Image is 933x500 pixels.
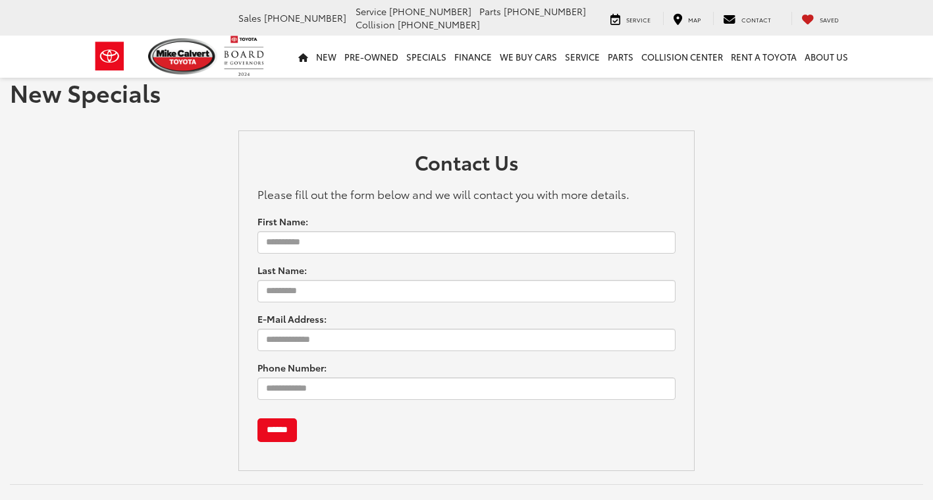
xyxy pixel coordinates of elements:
[257,361,327,374] label: Phone Number:
[257,186,676,202] p: Please fill out the form below and we will contact you with more details.
[504,5,586,18] span: [PHONE_NUMBER]
[604,36,637,78] a: Parts
[820,15,839,24] span: Saved
[10,79,923,105] h1: New Specials
[741,15,771,24] span: Contact
[312,36,340,78] a: New
[356,5,387,18] span: Service
[600,12,660,25] a: Service
[450,36,496,78] a: Finance
[148,38,218,74] img: Mike Calvert Toyota
[340,36,402,78] a: Pre-Owned
[663,12,710,25] a: Map
[791,12,849,25] a: My Saved Vehicles
[257,151,676,179] h2: Contact Us
[264,11,346,24] span: [PHONE_NUMBER]
[257,264,307,277] label: Last Name:
[727,36,801,78] a: Rent a Toyota
[257,312,327,325] label: E-Mail Address:
[398,18,480,31] span: [PHONE_NUMBER]
[561,36,604,78] a: Service
[801,36,852,78] a: About Us
[389,5,471,18] span: [PHONE_NUMBER]
[257,215,308,228] label: First Name:
[402,36,450,78] a: Specials
[479,5,501,18] span: Parts
[713,12,781,25] a: Contact
[356,18,395,31] span: Collision
[496,36,561,78] a: WE BUY CARS
[626,15,651,24] span: Service
[688,15,701,24] span: Map
[238,11,261,24] span: Sales
[294,36,312,78] a: Home
[637,36,727,78] a: Collision Center
[85,35,134,78] img: Toyota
